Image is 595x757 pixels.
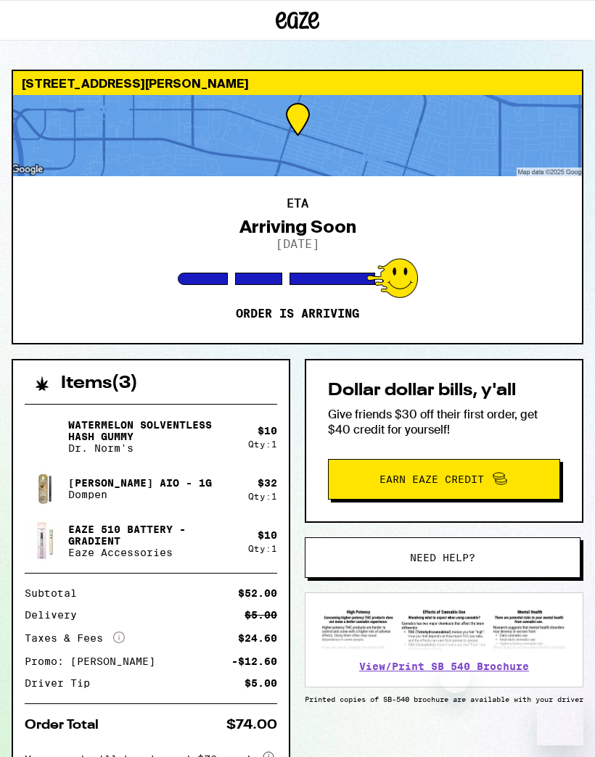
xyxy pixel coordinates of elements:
img: Watermelon Solventless Hash Gummy [25,416,65,457]
p: Dompen [68,489,212,500]
div: $24.60 [238,633,277,643]
span: Need help? [410,553,475,563]
span: Earn Eaze Credit [379,474,484,484]
p: Eaze Accessories [68,547,237,558]
img: SB 540 Brochure preview [320,608,568,651]
p: Eaze 510 Battery - Gradient [68,524,237,547]
div: Qty: 1 [248,439,277,449]
h2: Items ( 3 ) [61,375,138,392]
div: Delivery [25,610,87,620]
img: Eaze 510 Battery - Gradient [25,521,65,561]
div: Driver Tip [25,678,100,688]
a: View/Print SB 540 Brochure [359,661,529,672]
div: Subtotal [25,588,87,598]
div: Order Total [25,719,109,732]
p: Dr. Norm's [68,442,237,454]
p: [PERSON_NAME] AIO - 1g [68,477,212,489]
iframe: Close message [440,664,469,693]
button: Need help? [305,537,580,578]
div: $5.00 [245,678,277,688]
h2: Dollar dollar bills, y'all [328,382,560,400]
div: $52.00 [238,588,277,598]
div: [STREET_ADDRESS][PERSON_NAME] [13,71,582,95]
h2: ETA [287,198,308,210]
img: King Louis XIII AIO - 1g [25,468,65,509]
div: Taxes & Fees [25,632,125,645]
div: $ 32 [258,477,277,489]
p: [DATE] [276,237,319,251]
div: $5.00 [245,610,277,620]
div: $ 10 [258,529,277,541]
div: $ 10 [258,425,277,437]
div: Promo: [PERSON_NAME] [25,656,165,666]
button: Earn Eaze Credit [328,459,560,500]
div: Arriving Soon [239,217,356,237]
p: Watermelon Solventless Hash Gummy [68,419,237,442]
p: Order is arriving [236,307,359,321]
iframe: Button to launch messaging window [537,699,583,745]
div: $74.00 [226,719,277,732]
p: Give friends $30 off their first order, get $40 credit for yourself! [328,407,560,437]
div: Qty: 1 [248,544,277,553]
div: -$12.60 [231,656,277,666]
p: Printed copies of SB-540 brochure are available with your driver [305,695,583,703]
div: Qty: 1 [248,492,277,501]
